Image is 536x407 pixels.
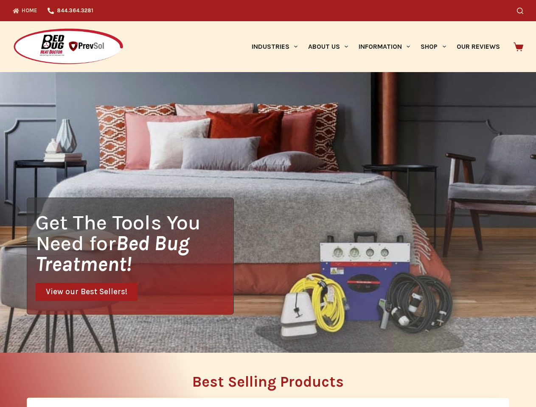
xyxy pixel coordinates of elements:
a: Our Reviews [451,21,505,72]
span: View our Best Sellers! [46,288,127,296]
a: Shop [415,21,451,72]
a: Industries [246,21,303,72]
button: Search [517,8,523,14]
a: About Us [303,21,353,72]
i: Bed Bug Treatment! [36,231,189,276]
button: Open LiveChat chat widget [7,3,32,29]
h2: Best Selling Products [27,374,509,389]
img: Prevsol/Bed Bug Heat Doctor [13,28,124,66]
h1: Get The Tools You Need for [36,212,233,274]
a: Information [354,21,415,72]
nav: Primary [246,21,505,72]
a: View our Best Sellers! [36,283,138,301]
